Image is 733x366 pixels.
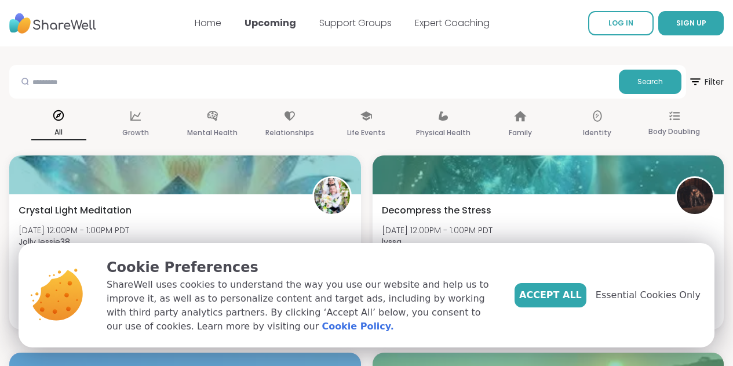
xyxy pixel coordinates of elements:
[676,18,706,28] span: SIGN UP
[19,224,129,236] span: [DATE] 12:00PM - 1:00PM PDT
[648,125,700,139] p: Body Doubling
[322,320,393,334] a: Cookie Policy.
[347,126,385,140] p: Life Events
[688,65,724,99] button: Filter
[509,126,532,140] p: Family
[107,257,496,278] p: Cookie Preferences
[107,278,496,334] p: ShareWell uses cookies to understand the way you use our website and help us to improve it, as we...
[187,126,238,140] p: Mental Health
[519,288,582,302] span: Accept All
[588,11,654,35] a: LOG IN
[9,8,96,39] img: ShareWell Nav Logo
[122,126,149,140] p: Growth
[688,68,724,96] span: Filter
[19,204,132,218] span: Crystal Light Meditation
[382,204,491,218] span: Decompress the Stress
[637,77,663,87] span: Search
[416,126,471,140] p: Physical Health
[596,288,701,302] span: Essential Cookies Only
[195,16,221,30] a: Home
[319,16,392,30] a: Support Groups
[31,125,86,140] p: All
[619,70,681,94] button: Search
[415,16,490,30] a: Expert Coaching
[583,126,611,140] p: Identity
[515,283,586,307] button: Accept All
[314,178,350,214] img: JollyJessie38
[265,126,314,140] p: Relationships
[658,11,724,35] button: SIGN UP
[608,18,633,28] span: LOG IN
[245,16,296,30] a: Upcoming
[19,236,70,248] b: JollyJessie38
[677,178,713,214] img: lyssa
[382,224,493,236] span: [DATE] 12:00PM - 1:00PM PDT
[382,236,402,248] b: lyssa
